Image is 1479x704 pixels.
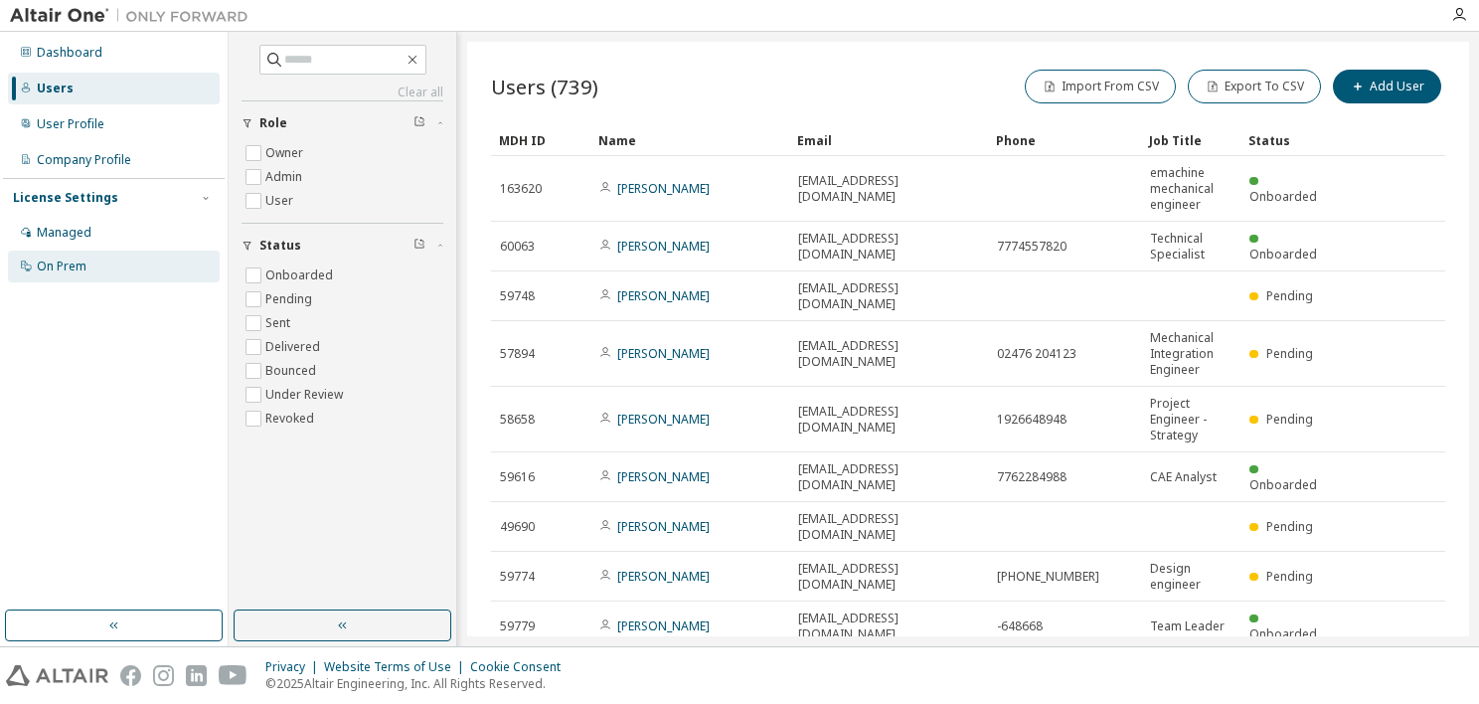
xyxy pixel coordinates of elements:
[1266,568,1313,585] span: Pending
[265,189,297,213] label: User
[324,659,470,675] div: Website Terms of Use
[120,665,141,686] img: facebook.svg
[153,665,174,686] img: instagram.svg
[997,469,1067,485] span: 7762284988
[259,115,287,131] span: Role
[617,617,710,634] a: [PERSON_NAME]
[617,468,710,485] a: [PERSON_NAME]
[265,383,347,407] label: Under Review
[1249,246,1317,263] span: Onboarded
[1266,287,1313,304] span: Pending
[997,618,1043,634] span: -648668
[470,659,573,675] div: Cookie Consent
[1266,345,1313,362] span: Pending
[1150,165,1232,213] span: emachine mechanical engineer
[413,238,425,254] span: Clear filter
[265,141,307,165] label: Owner
[996,124,1133,156] div: Phone
[617,411,710,428] a: [PERSON_NAME]
[499,124,582,156] div: MDH ID
[10,6,258,26] img: Altair One
[1150,618,1225,634] span: Team Leader
[242,85,443,100] a: Clear all
[798,173,979,205] span: [EMAIL_ADDRESS][DOMAIN_NAME]
[13,190,118,206] div: License Settings
[797,124,980,156] div: Email
[617,518,710,535] a: [PERSON_NAME]
[242,101,443,145] button: Role
[798,511,979,543] span: [EMAIL_ADDRESS][DOMAIN_NAME]
[617,345,710,362] a: [PERSON_NAME]
[491,73,598,100] span: Users (739)
[1249,625,1317,642] span: Onboarded
[1150,330,1232,378] span: Mechanical Integration Engineer
[1149,124,1232,156] div: Job Title
[265,287,316,311] label: Pending
[1150,469,1217,485] span: CAE Analyst
[617,568,710,585] a: [PERSON_NAME]
[6,665,108,686] img: altair_logo.svg
[1248,124,1332,156] div: Status
[37,152,131,168] div: Company Profile
[265,335,324,359] label: Delivered
[37,259,86,274] div: On Prem
[265,264,337,287] label: Onboarded
[500,346,535,362] span: 57894
[37,81,74,96] div: Users
[617,180,710,197] a: [PERSON_NAME]
[259,238,301,254] span: Status
[798,611,979,642] span: [EMAIL_ADDRESS][DOMAIN_NAME]
[798,231,979,263] span: [EMAIL_ADDRESS][DOMAIN_NAME]
[265,311,294,335] label: Sent
[1249,188,1317,205] span: Onboarded
[598,124,781,156] div: Name
[798,461,979,493] span: [EMAIL_ADDRESS][DOMAIN_NAME]
[1266,411,1313,428] span: Pending
[1188,70,1321,103] button: Export To CSV
[500,569,535,585] span: 59774
[500,519,535,535] span: 49690
[1249,476,1317,493] span: Onboarded
[617,287,710,304] a: [PERSON_NAME]
[265,165,306,189] label: Admin
[500,618,535,634] span: 59779
[265,407,318,431] label: Revoked
[500,181,542,197] span: 163620
[997,569,1099,585] span: [PHONE_NUMBER]
[265,659,324,675] div: Privacy
[242,224,443,267] button: Status
[1025,70,1176,103] button: Import From CSV
[265,675,573,692] p: © 2025 Altair Engineering, Inc. All Rights Reserved.
[997,239,1067,255] span: 7774557820
[1150,561,1232,593] span: Design engineer
[617,238,710,255] a: [PERSON_NAME]
[219,665,247,686] img: youtube.svg
[997,346,1076,362] span: 02476 204123
[186,665,207,686] img: linkedin.svg
[500,239,535,255] span: 60063
[1266,518,1313,535] span: Pending
[413,115,425,131] span: Clear filter
[798,561,979,593] span: [EMAIL_ADDRESS][DOMAIN_NAME]
[997,412,1067,428] span: 1926648948
[500,469,535,485] span: 59616
[37,225,91,241] div: Managed
[798,404,979,436] span: [EMAIL_ADDRESS][DOMAIN_NAME]
[798,338,979,370] span: [EMAIL_ADDRESS][DOMAIN_NAME]
[37,45,102,61] div: Dashboard
[1150,396,1232,443] span: Project Engineer - Strategy
[1333,70,1441,103] button: Add User
[500,288,535,304] span: 59748
[500,412,535,428] span: 58658
[1150,231,1232,263] span: Technical Specialist
[798,280,979,312] span: [EMAIL_ADDRESS][DOMAIN_NAME]
[37,116,104,132] div: User Profile
[265,359,320,383] label: Bounced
